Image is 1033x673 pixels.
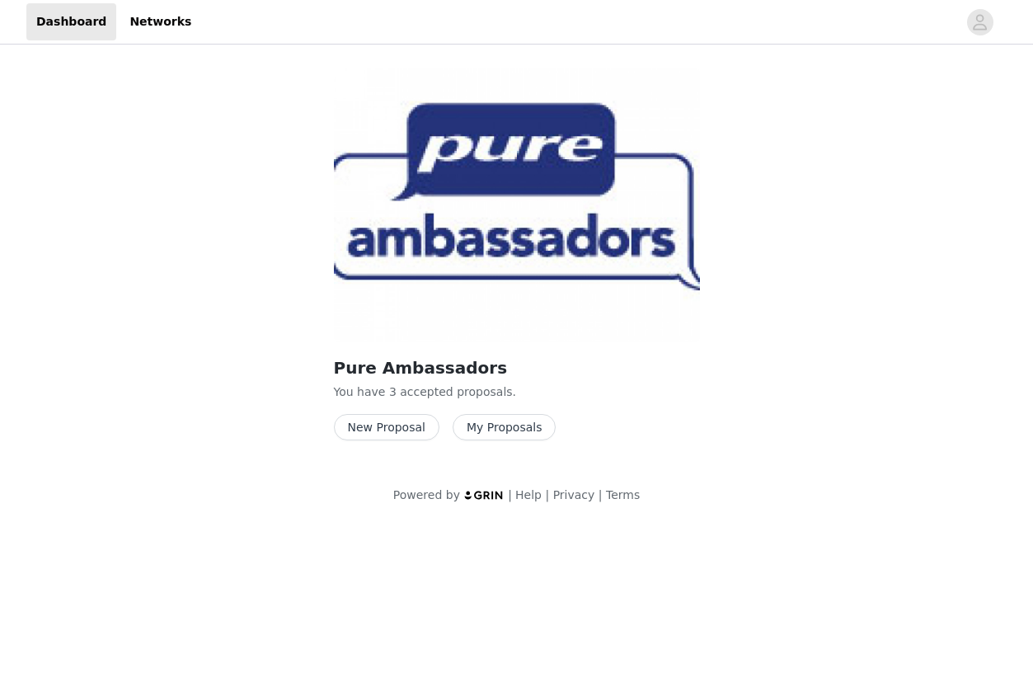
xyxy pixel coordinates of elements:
h2: Pure Ambassadors [334,355,700,380]
span: s [506,385,512,398]
img: logo [463,490,505,501]
a: Dashboard [26,3,116,40]
button: New Proposal [334,414,439,440]
span: | [545,488,549,501]
a: Help [515,488,542,501]
div: avatar [972,9,988,35]
a: Terms [606,488,640,501]
span: | [599,488,603,501]
span: Powered by [393,488,460,501]
a: Privacy [553,488,595,501]
p: You have 3 accepted proposal . [334,384,700,401]
span: | [508,488,512,501]
button: My Proposals [453,414,556,440]
img: Pure Encapsulations [334,68,700,342]
a: Networks [120,3,201,40]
